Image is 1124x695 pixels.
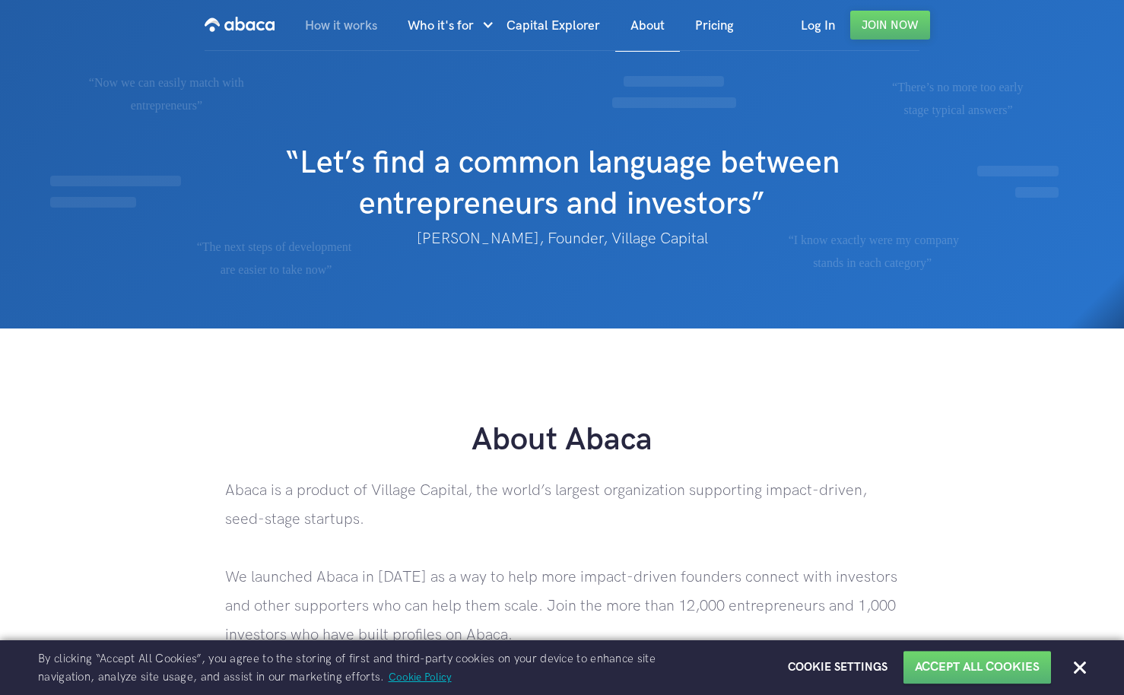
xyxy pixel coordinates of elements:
[385,671,452,684] a: Cookie Policy
[915,659,1040,675] button: Accept All Cookies
[281,128,843,225] h1: “Let’s find a common language between entrepreneurs and investors”
[1074,662,1086,674] button: Close
[225,476,900,649] p: Abaca is a product of Village Capital, the world’s largest organization supporting impact-driven,...
[225,225,900,252] p: [PERSON_NAME], Founder, Village Capital
[788,660,887,675] button: Cookie Settings
[850,11,930,40] a: Join Now
[38,650,662,686] p: By clicking “Accept All Cookies”, you agree to the storing of first and third-party cookies on yo...
[205,12,275,36] img: Abaca logo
